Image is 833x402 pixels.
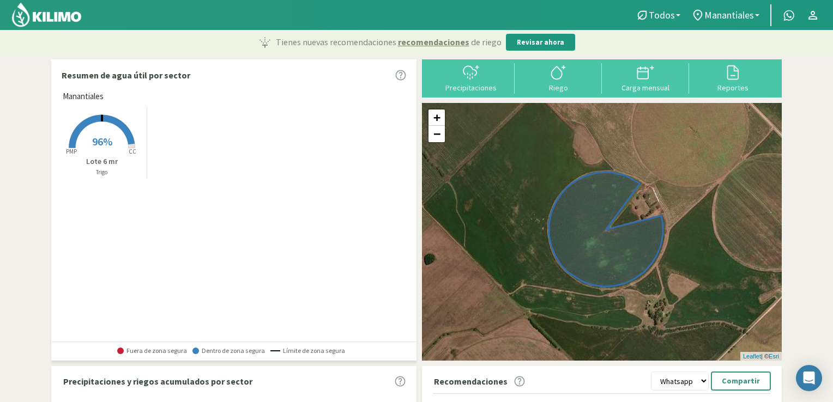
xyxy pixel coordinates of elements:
span: Manantiales [63,90,104,103]
div: | © [740,352,782,361]
span: Límite de zona segura [270,347,345,355]
div: Open Intercom Messenger [796,365,822,391]
a: Leaflet [743,353,761,360]
div: Precipitaciones [431,84,511,92]
img: Kilimo [11,2,82,28]
p: Resumen de agua útil por sector [62,69,190,82]
p: Recomendaciones [434,375,508,388]
a: Esri [769,353,779,360]
button: Carga mensual [602,63,689,92]
p: Revisar ahora [517,37,564,48]
span: recomendaciones [398,35,469,48]
button: Compartir [711,371,771,391]
span: 96% [92,135,112,148]
p: Precipitaciones y riegos acumulados por sector [63,375,252,388]
button: Reportes [689,63,776,92]
button: Revisar ahora [506,34,575,51]
p: Trigo [57,168,147,177]
p: Tienes nuevas recomendaciones [276,35,502,48]
tspan: CC [129,148,136,155]
div: Reportes [692,84,773,92]
span: Dentro de zona segura [192,347,265,355]
span: Fuera de zona segura [117,347,187,355]
div: Carga mensual [605,84,686,92]
a: Zoom out [428,126,445,142]
tspan: PMP [66,148,77,155]
div: Riego [518,84,599,92]
span: de riego [471,35,502,48]
p: Compartir [722,375,760,387]
button: Riego [515,63,602,92]
span: Manantiales [704,9,754,21]
a: Zoom in [428,109,445,126]
p: Lote 6 mr [57,156,147,167]
span: Todos [649,9,675,21]
button: Precipitaciones [427,63,515,92]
